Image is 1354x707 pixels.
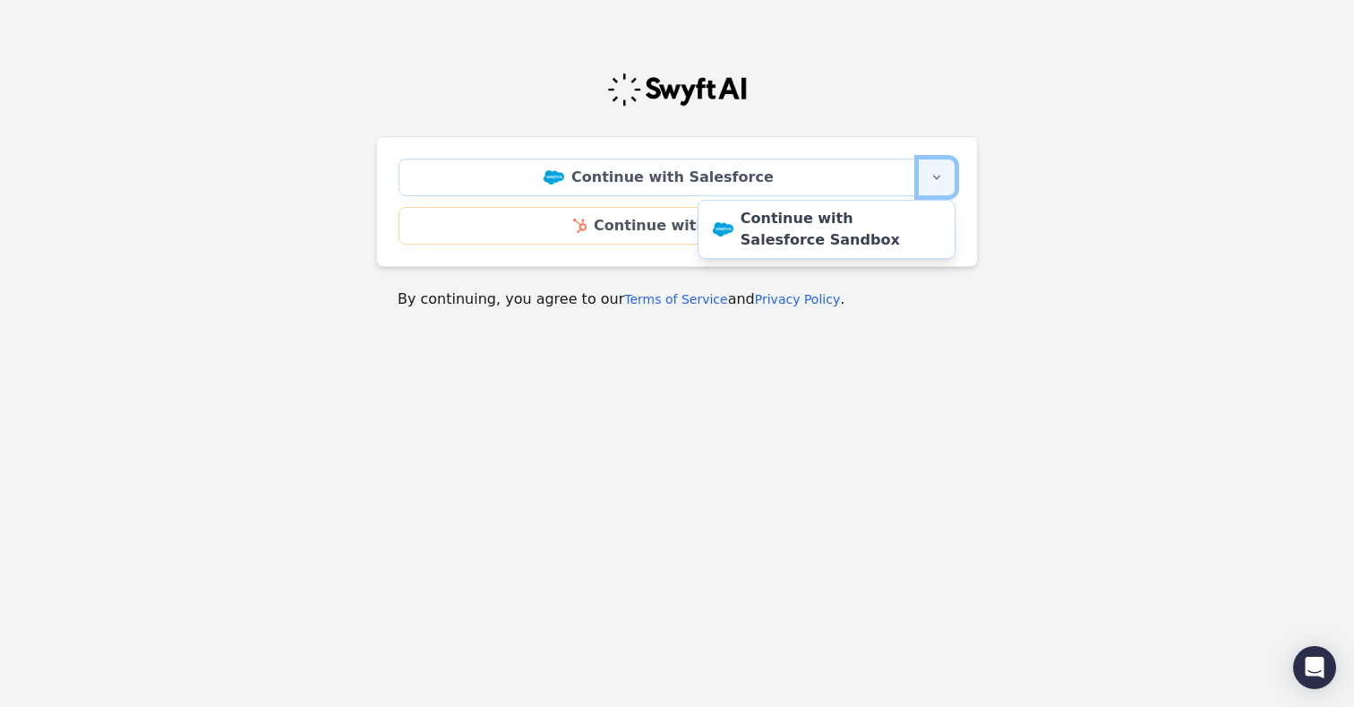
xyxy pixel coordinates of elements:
img: Salesforce [544,170,564,185]
div: Open Intercom Messenger [1293,646,1336,689]
img: Swyft Logo [606,72,748,108]
a: Terms of Service [624,292,727,306]
p: By continuing, you agree to our and . [398,289,956,310]
a: Continue with Salesforce [398,159,919,196]
a: Privacy Policy [755,292,840,306]
a: Continue with HubSpot [398,207,956,245]
img: HubSpot [573,219,587,233]
a: Continue with Salesforce Sandbox [698,201,955,258]
img: Salesforce Sandbox [713,222,733,237]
